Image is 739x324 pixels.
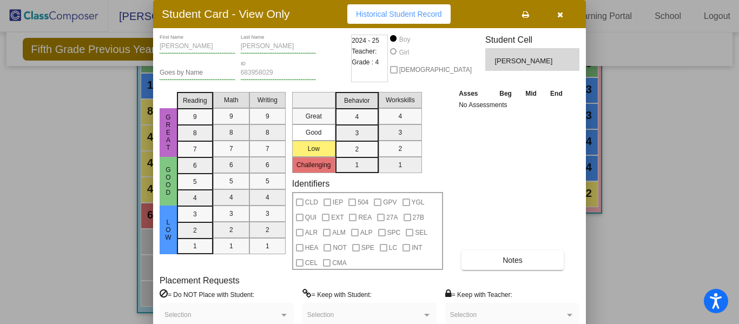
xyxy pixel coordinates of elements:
[160,289,254,300] label: = Do NOT Place with Student:
[389,241,397,254] span: LC
[352,35,379,46] span: 2024 - 25
[163,219,173,241] span: Low
[456,100,570,110] td: No Assessments
[160,69,235,77] input: goes by name
[332,256,347,269] span: CMA
[412,196,425,209] span: YGL
[485,35,579,45] h3: Student Cell
[292,178,329,189] label: Identifiers
[331,211,344,224] span: EXT
[399,35,411,44] div: Boy
[305,256,318,269] span: CEL
[399,63,472,76] span: [DEMOGRAPHIC_DATA]
[399,48,410,57] div: Girl
[356,10,442,18] span: Historical Student Record
[305,226,318,239] span: ALR
[543,88,569,100] th: End
[305,241,319,254] span: HEA
[387,226,401,239] span: SPC
[461,250,564,270] button: Notes
[412,241,422,254] span: INT
[352,57,379,68] span: Grade : 4
[347,4,451,24] button: Historical Student Record
[456,88,492,100] th: Asses
[352,46,377,57] span: Teacher:
[162,7,290,21] h3: Student Card - View Only
[241,69,316,77] input: Enter ID
[360,226,373,239] span: ALP
[361,241,374,254] span: SPE
[358,211,372,224] span: REA
[302,289,372,300] label: = Keep with Student:
[503,256,523,265] span: Notes
[494,56,555,67] span: [PERSON_NAME]
[386,211,398,224] span: 27A
[492,88,518,100] th: Beg
[358,196,368,209] span: 504
[333,196,343,209] span: IEP
[332,226,346,239] span: ALM
[305,196,318,209] span: CLD
[413,211,424,224] span: 27B
[163,166,173,196] span: Good
[445,289,512,300] label: = Keep with Teacher:
[333,241,346,254] span: NOT
[383,196,397,209] span: GPV
[160,275,240,286] label: Placement Requests
[415,226,427,239] span: SEL
[519,88,543,100] th: Mid
[163,114,173,151] span: Great
[305,211,316,224] span: QUI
